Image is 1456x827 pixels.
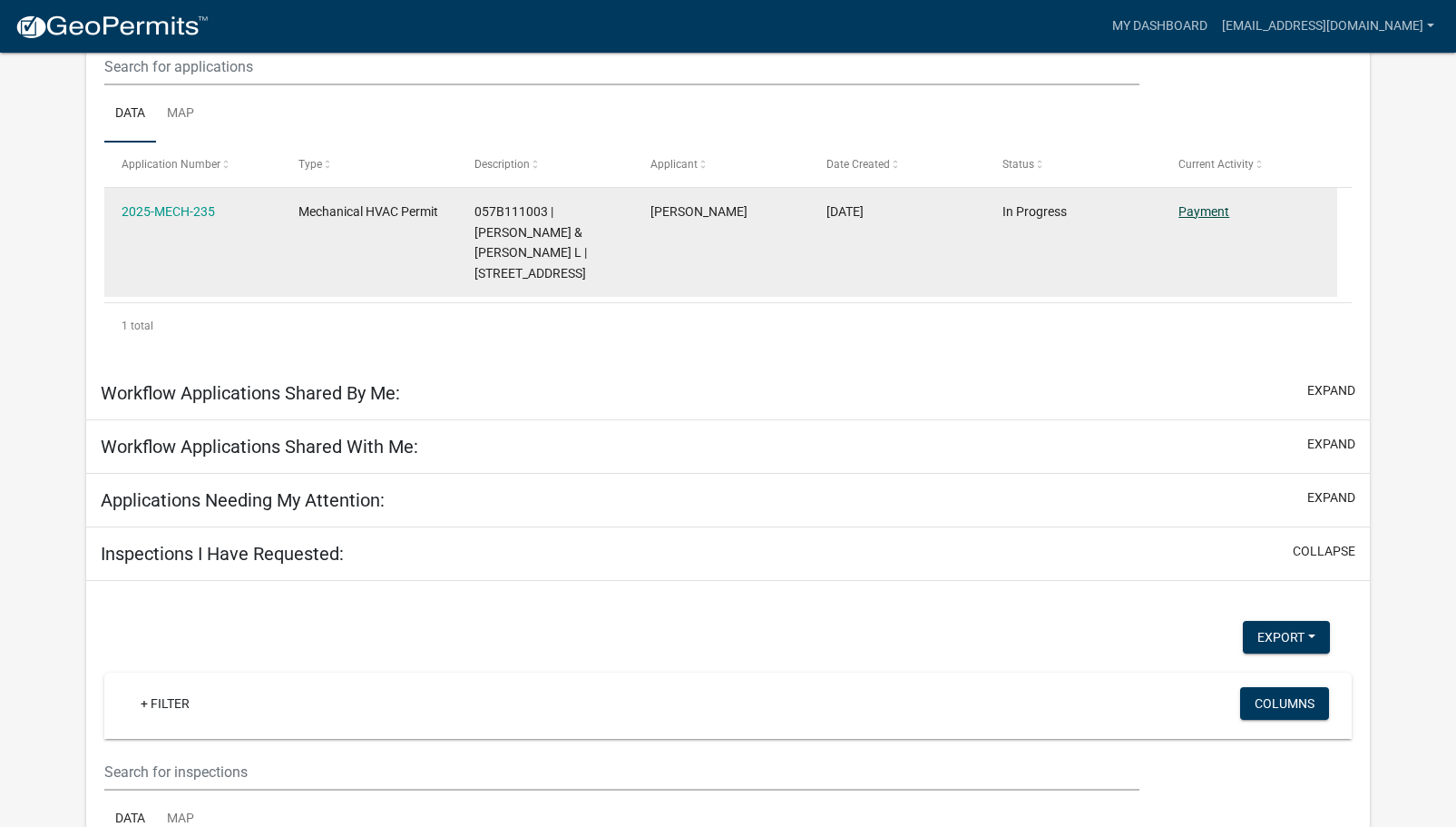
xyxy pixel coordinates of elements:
[1215,9,1441,44] a: [EMAIL_ADDRESS][DOMAIN_NAME]
[1307,435,1355,454] button: expand
[1178,158,1254,171] span: Current Activity
[104,48,1138,85] input: Search for applications
[457,143,633,186] datatable-header-cell: Description
[298,204,438,219] span: Mechanical HVAC Permit
[826,204,864,219] span: 10/05/2025
[1240,687,1329,720] button: Columns
[101,489,385,511] h5: Applications Needing My Attention:
[1307,381,1355,400] button: expand
[1105,9,1215,44] a: My Dashboard
[1178,204,1229,219] a: Payment
[126,687,204,720] a: + Filter
[474,158,530,171] span: Description
[809,143,985,186] datatable-header-cell: Date Created
[104,303,1352,349] div: 1 total
[104,85,156,143] a: Data
[101,382,400,404] h5: Workflow Applications Shared By Me:
[280,143,456,186] datatable-header-cell: Type
[101,543,344,565] h5: Inspections I Have Requested:
[1161,143,1337,186] datatable-header-cell: Current Activity
[650,158,698,171] span: Applicant
[101,436,418,458] h5: Workflow Applications Shared With Me:
[826,158,890,171] span: Date Created
[298,158,322,171] span: Type
[104,143,280,186] datatable-header-cell: Application Number
[650,204,748,219] span: Reginald Ross
[474,204,587,281] span: 057B111003 | PINTO JOSEPH F & KELLEY L | 460 Silver Willow Walk
[1002,158,1034,171] span: Status
[122,204,215,219] a: 2025-MECH-235
[985,143,1161,186] datatable-header-cell: Status
[1002,204,1067,219] span: In Progress
[1307,488,1355,507] button: expand
[104,753,1138,791] input: Search for inspections
[122,158,220,171] span: Application Number
[1293,542,1355,561] button: collapse
[633,143,809,186] datatable-header-cell: Applicant
[1243,621,1330,654] button: Export
[156,85,205,143] a: Map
